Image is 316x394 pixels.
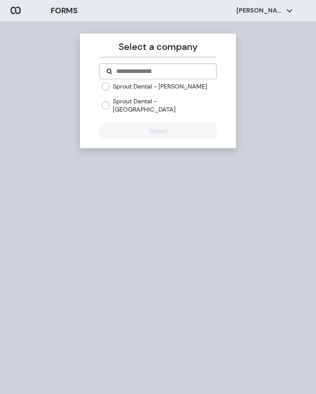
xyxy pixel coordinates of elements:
[99,40,216,54] p: Select a company
[115,67,209,76] input: Search
[51,5,78,16] h3: FORMS
[113,97,216,114] label: Sprout Dental - [GEOGRAPHIC_DATA]
[236,6,283,15] p: [PERSON_NAME]
[99,123,216,139] button: Select
[113,82,207,91] label: Sprout Dental - [PERSON_NAME]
